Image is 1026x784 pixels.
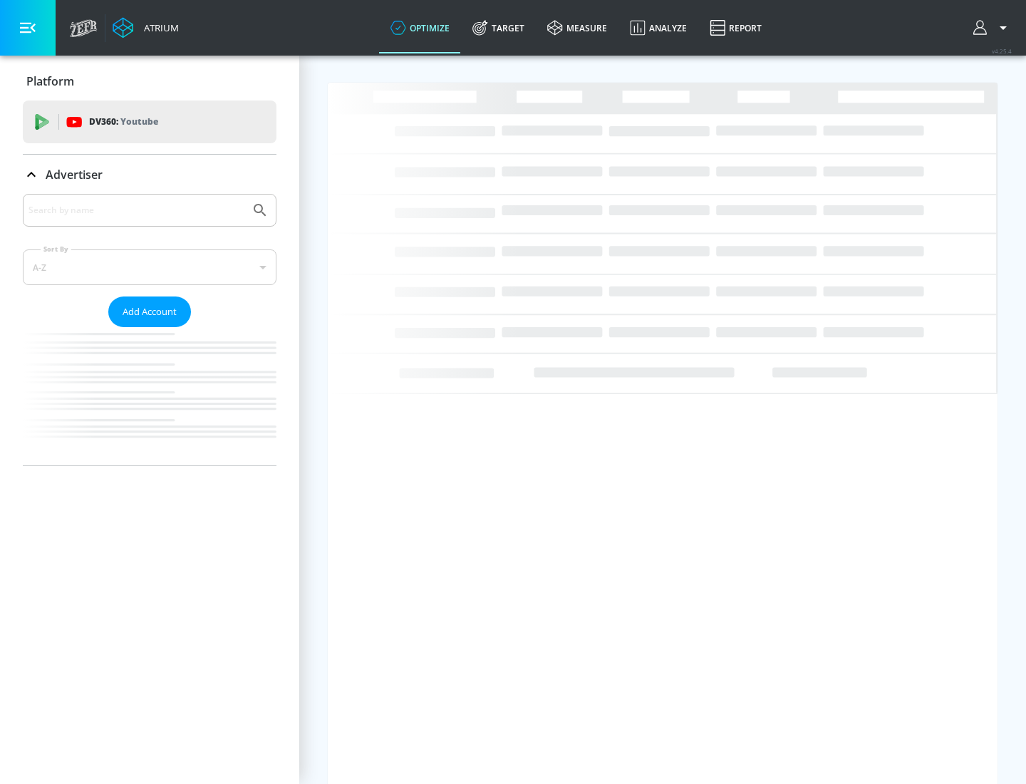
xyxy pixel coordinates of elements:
div: DV360: Youtube [23,100,276,143]
div: A-Z [23,249,276,285]
a: measure [536,2,618,53]
a: Report [698,2,773,53]
a: optimize [379,2,461,53]
p: Platform [26,73,74,89]
p: Youtube [120,114,158,129]
span: v 4.25.4 [992,47,1012,55]
button: Add Account [108,296,191,327]
div: Atrium [138,21,179,34]
nav: list of Advertiser [23,327,276,465]
a: Atrium [113,17,179,38]
div: Platform [23,61,276,101]
label: Sort By [41,244,71,254]
input: Search by name [28,201,244,220]
a: Analyze [618,2,698,53]
div: Advertiser [23,155,276,195]
div: Advertiser [23,194,276,465]
a: Target [461,2,536,53]
span: Add Account [123,304,177,320]
p: DV360: [89,114,158,130]
p: Advertiser [46,167,103,182]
